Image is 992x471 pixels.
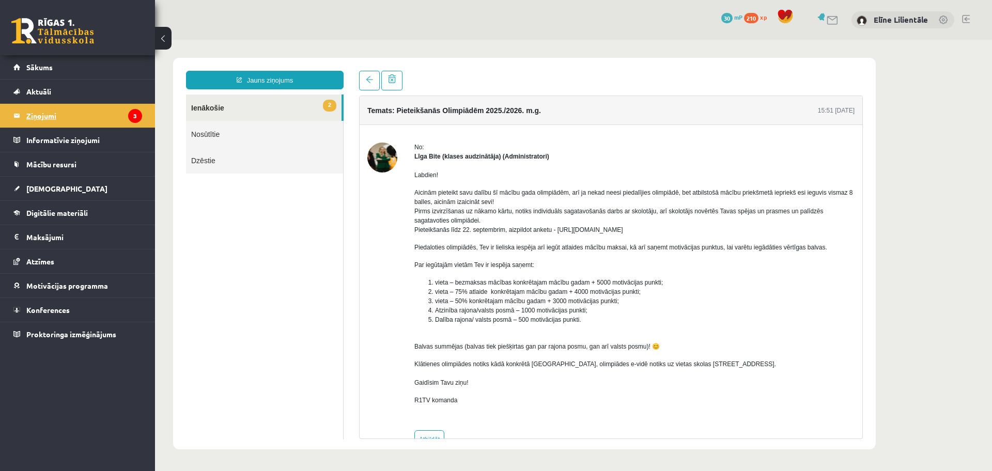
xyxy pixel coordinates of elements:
span: Digitālie materiāli [26,208,88,217]
a: Informatīvie ziņojumi [13,128,142,152]
span: Proktoringa izmēģinājums [26,329,116,339]
p: Par iegūtajām vietām Tev ir iespēja saņemt: [259,221,700,230]
a: 30 mP [721,13,742,21]
legend: Ziņojumi [26,104,142,128]
img: Elīne Lilientāle [857,15,867,26]
a: Elīne Lilientāle [874,14,928,25]
span: 30 [721,13,733,23]
p: Aicinām pieteikt savu dalību šī mācību gada olimpiādēm, arī ja nekad neesi piedalījies olimpiādē,... [259,148,700,195]
span: mP [734,13,742,21]
li: Dalība rajona/ valsts posmā – 500 motivācijas punkti. [280,275,700,285]
strong: Līga Bite (klases audzinātāja) (Administratori) [259,113,394,120]
h4: Temats: Pieteikšanās Olimpiādēm 2025./2026. m.g. [212,67,386,75]
a: Proktoringa izmēģinājums [13,322,142,346]
span: 2 [168,60,181,72]
legend: Maksājumi [26,225,142,249]
li: vieta – bezmaksas mācības konkrētajam mācību gadam + 5000 motivācijas punkti; [280,238,700,247]
li: vieta – 75% atlaide konkrētajam mācību gadam + 4000 motivācijas punkti; [280,247,700,257]
a: Motivācijas programma [13,274,142,297]
div: No: [259,103,700,112]
span: Konferences [26,305,70,315]
a: Konferences [13,298,142,322]
img: Līga Bite (klases audzinātāja) [212,103,242,133]
a: Maksājumi [13,225,142,249]
a: 2Ienākošie [31,55,187,81]
span: Mācību resursi [26,160,76,169]
a: Nosūtītie [31,81,188,107]
a: Aktuāli [13,80,142,103]
a: Dzēstie [31,107,188,134]
a: 210 xp [744,13,772,21]
a: Jauns ziņojums [31,31,189,50]
p: Piedaloties olimpiādēs, Tev ir lieliska iespēja arī iegūt atlaides mācību maksai, kā arī saņemt m... [259,203,700,212]
li: Atzinība rajona/valsts posmā – 1000 motivācijas punkti; [280,266,700,275]
a: Ziņojumi3 [13,104,142,128]
span: Aktuāli [26,87,51,96]
span: 210 [744,13,758,23]
legend: Informatīvie ziņojumi [26,128,142,152]
a: Digitālie materiāli [13,201,142,225]
a: Rīgas 1. Tālmācības vidusskola [11,18,94,44]
i: 3 [128,109,142,123]
span: Motivācijas programma [26,281,108,290]
span: Sākums [26,62,53,72]
div: 15:51 [DATE] [663,66,700,75]
span: xp [760,13,767,21]
span: [DEMOGRAPHIC_DATA] [26,184,107,193]
span: Atzīmes [26,257,54,266]
a: Atbildēt [259,390,289,409]
a: [DEMOGRAPHIC_DATA] [13,177,142,200]
p: Labdien! [259,131,700,140]
a: Mācību resursi [13,152,142,176]
p: Klātienes olimpiādes notiks kādā konkrētā [GEOGRAPHIC_DATA], olimpiādes e-vidē notiks uz vietas s... [259,320,700,348]
a: Atzīmes [13,249,142,273]
p: R1TV komanda [259,356,700,365]
p: Balvas summējas (balvas tiek piešķirtas gan par rajona posmu, gan arī valsts posmu)! 😊 [259,302,700,311]
li: vieta – 50% konkrētajam mācību gadam + 3000 motivācijas punkti; [280,257,700,266]
a: Sākums [13,55,142,79]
